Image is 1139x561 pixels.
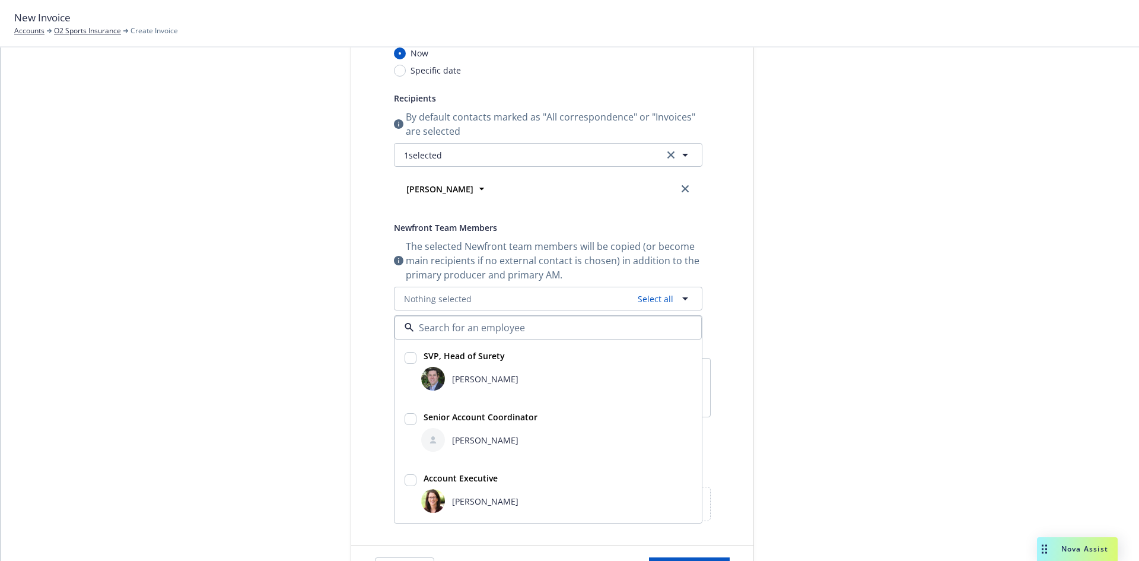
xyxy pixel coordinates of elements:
[452,434,518,446] span: [PERSON_NAME]
[424,473,498,484] strong: Account Executive
[406,183,473,195] strong: [PERSON_NAME]
[421,489,445,513] img: employee photo
[54,26,121,36] a: O2 Sports Insurance
[406,110,702,138] span: By default contacts marked as "All correspondence" or "Invoices" are selected
[678,182,692,196] a: close
[452,373,518,385] span: [PERSON_NAME]
[633,293,673,305] a: Select all
[664,148,678,162] a: clear selection
[14,10,71,26] span: New Invoice
[1037,537,1118,561] button: Nova Assist
[452,495,518,508] span: [PERSON_NAME]
[1061,544,1108,554] span: Nova Assist
[421,367,445,391] img: employee photo
[406,239,702,282] span: The selected Newfront team members will be copied (or become main recipients if no external conta...
[394,143,702,167] button: 1selectedclear selection
[411,47,428,59] span: Now
[394,287,702,310] button: Nothing selectedSelect all
[394,47,406,59] input: Now
[411,64,461,77] span: Specific date
[394,65,406,77] input: Specific date
[131,26,178,36] span: Create Invoice
[424,350,505,362] strong: SVP, Head of Surety
[414,321,677,335] input: Search for an employee
[404,293,472,305] span: Nothing selected
[1037,537,1052,561] div: Drag to move
[404,149,442,161] span: 1 selected
[394,222,497,233] span: Newfront Team Members
[394,93,436,104] span: Recipients
[424,411,537,423] strong: Senior Account Coordinator
[14,26,44,36] a: Accounts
